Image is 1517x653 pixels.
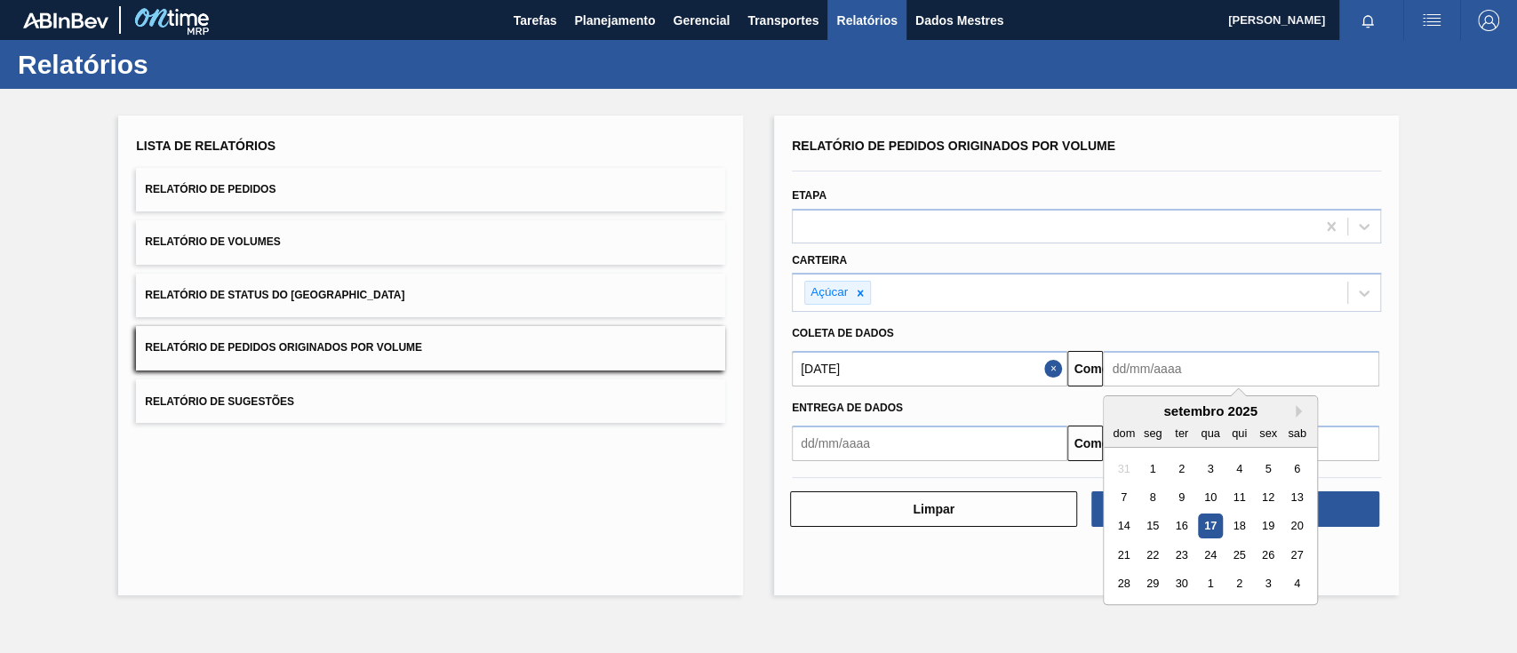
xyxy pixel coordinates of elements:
[1339,8,1396,33] button: Notificações
[836,13,897,28] font: Relatórios
[1257,421,1281,445] div: sex
[1044,351,1067,386] button: Close
[1227,514,1251,538] div: Choose quinta-feira, 18 de setembro de 2025
[145,289,404,301] font: Relatório de Status do [GEOGRAPHIC_DATA]
[913,502,954,516] font: Limpar
[1091,491,1378,527] button: Download
[1170,514,1194,538] div: Choose terça-feira, 16 de setembro de 2025
[1104,403,1317,418] div: setembro 2025
[1296,405,1308,418] button: Next Month
[145,236,280,249] font: Relatório de Volumes
[1228,13,1325,27] font: [PERSON_NAME]
[136,220,725,264] button: Relatório de Volumes
[145,183,275,195] font: Relatório de Pedidos
[1421,10,1442,31] img: ações do usuário
[1170,485,1194,509] div: Choose terça-feira, 9 de setembro de 2025
[1199,485,1223,509] div: Choose quarta-feira, 10 de setembro de 2025
[1199,572,1223,596] div: Choose quarta-feira, 1 de outubro de 2025
[1112,514,1136,538] div: Choose domingo, 14 de setembro de 2025
[1141,421,1165,445] div: seg
[18,50,148,79] font: Relatórios
[145,342,422,354] font: Relatório de Pedidos Originados por Volume
[1199,514,1223,538] div: Choose quarta-feira, 17 de setembro de 2025
[1141,514,1165,538] div: Choose segunda-feira, 15 de setembro de 2025
[1199,421,1223,445] div: qua
[1285,485,1309,509] div: Choose sábado, 13 de setembro de 2025
[1257,514,1281,538] div: Choose sexta-feira, 19 de setembro de 2025
[1103,351,1378,386] input: dd/mm/aaaa
[810,285,848,299] font: Açúcar
[1170,457,1194,481] div: Choose terça-feira, 2 de setembro de 2025
[1112,572,1136,596] div: Choose domingo, 28 de setembro de 2025
[514,13,557,28] font: Tarefas
[145,394,294,407] font: Relatório de Sugestões
[1110,454,1312,598] div: month 2025-09
[790,491,1077,527] button: Limpar
[1285,543,1309,567] div: Choose sábado, 27 de setembro de 2025
[1170,421,1194,445] div: ter
[1478,10,1499,31] img: Sair
[792,254,847,267] font: Carteira
[1285,514,1309,538] div: Choose sábado, 20 de setembro de 2025
[792,189,826,202] font: Etapa
[136,168,725,211] button: Relatório de Pedidos
[1074,362,1115,376] font: Comeu
[574,13,655,28] font: Planejamento
[792,327,894,339] font: Coleta de dados
[1141,485,1165,509] div: Choose segunda-feira, 8 de setembro de 2025
[1067,426,1103,461] button: Comeu
[792,426,1067,461] input: dd/mm/aaaa
[1285,457,1309,481] div: Choose sábado, 6 de setembro de 2025
[23,12,108,28] img: TNhmsLtSVTkK8tSr43FrP2fwEKptu5GPRR3wAAAABJRU5ErkJggg==
[1141,457,1165,481] div: Choose segunda-feira, 1 de setembro de 2025
[1067,351,1103,386] button: Comeu
[1227,572,1251,596] div: Choose quinta-feira, 2 de outubro de 2025
[1199,457,1223,481] div: Choose quarta-feira, 3 de setembro de 2025
[136,379,725,423] button: Relatório de Sugestões
[1227,457,1251,481] div: Choose quinta-feira, 4 de setembro de 2025
[1074,436,1115,450] font: Comeu
[1141,572,1165,596] div: Choose segunda-feira, 29 de setembro de 2025
[136,274,725,317] button: Relatório de Status do [GEOGRAPHIC_DATA]
[1227,421,1251,445] div: qui
[1227,543,1251,567] div: Choose quinta-feira, 25 de setembro de 2025
[1199,543,1223,567] div: Choose quarta-feira, 24 de setembro de 2025
[1257,543,1281,567] div: Choose sexta-feira, 26 de setembro de 2025
[1112,421,1136,445] div: dom
[1112,457,1136,481] div: Not available domingo, 31 de agosto de 2025
[915,13,1004,28] font: Dados Mestres
[1170,543,1194,567] div: Choose terça-feira, 23 de setembro de 2025
[1170,572,1194,596] div: Choose terça-feira, 30 de setembro de 2025
[1257,485,1281,509] div: Choose sexta-feira, 12 de setembro de 2025
[1227,485,1251,509] div: Choose quinta-feira, 11 de setembro de 2025
[792,351,1067,386] input: dd/mm/aaaa
[1285,572,1309,596] div: Choose sábado, 4 de outubro de 2025
[747,13,818,28] font: Transportes
[1141,543,1165,567] div: Choose segunda-feira, 22 de setembro de 2025
[673,13,730,28] font: Gerencial
[136,326,725,370] button: Relatório de Pedidos Originados por Volume
[136,139,275,153] font: Lista de Relatórios
[1285,421,1309,445] div: sab
[1257,572,1281,596] div: Choose sexta-feira, 3 de outubro de 2025
[792,139,1115,153] font: Relatório de Pedidos Originados por Volume
[1112,485,1136,509] div: Choose domingo, 7 de setembro de 2025
[792,402,903,414] font: Entrega de dados
[1257,457,1281,481] div: Choose sexta-feira, 5 de setembro de 2025
[1112,543,1136,567] div: Choose domingo, 21 de setembro de 2025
